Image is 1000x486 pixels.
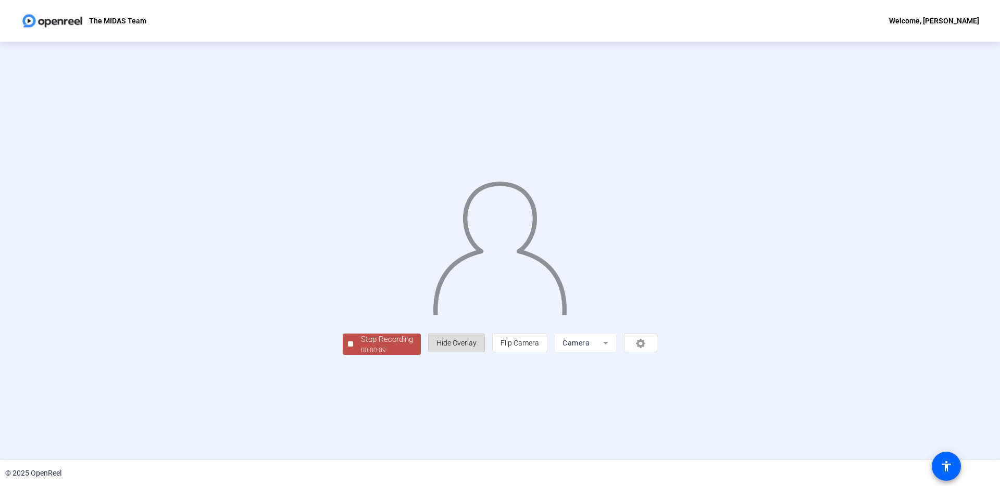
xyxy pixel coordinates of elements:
div: Welcome, [PERSON_NAME] [889,15,979,27]
p: The MIDAS Team [89,15,146,27]
button: Flip Camera [492,334,547,352]
img: overlay [432,173,568,315]
button: Hide Overlay [428,334,485,352]
div: © 2025 OpenReel [5,468,61,479]
img: OpenReel logo [21,10,84,31]
span: Hide Overlay [436,339,477,347]
mat-icon: accessibility [940,460,953,472]
span: Flip Camera [501,339,539,347]
div: 00:00:09 [361,346,413,355]
div: Stop Recording [361,334,413,346]
button: Stop Recording00:00:09 [343,334,421,355]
